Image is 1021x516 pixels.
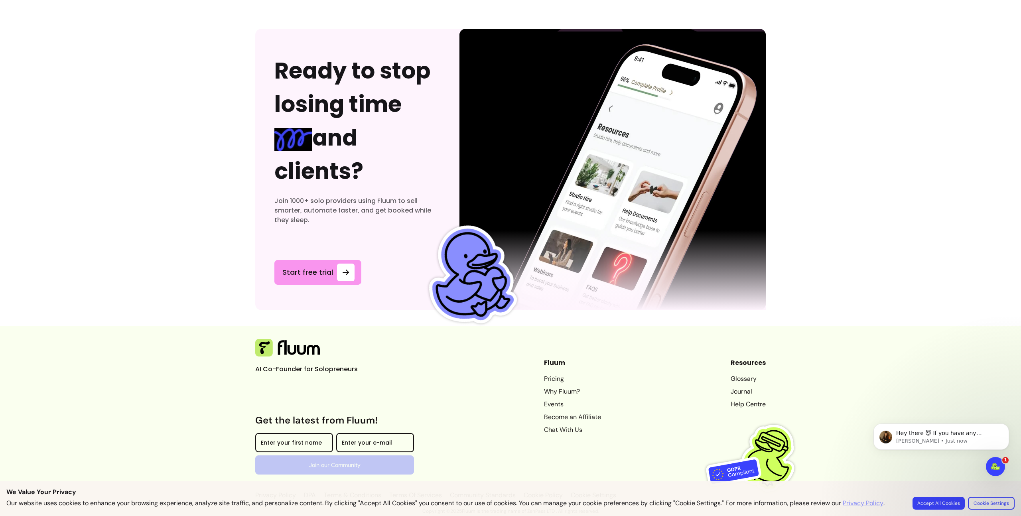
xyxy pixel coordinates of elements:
header: Fluum [544,358,601,368]
iframe: Intercom notifications message [861,407,1021,494]
button: Cookie Settings [968,497,1015,510]
p: Our website uses cookies to enhance your browsing experience, analyze site traffic, and personali... [6,498,885,508]
p: AI Co-Founder for Solopreneurs [255,364,375,374]
button: Accept All Cookies [913,497,965,510]
a: Events [544,400,601,409]
iframe: Intercom live chat [986,457,1005,476]
span: Start free trial [281,267,334,278]
h3: Join 1000+ solo providers using Fluum to sell smarter, automate faster, and get booked while they... [274,196,440,225]
a: Become an Affiliate [544,412,601,422]
a: Why Fluum? [544,387,601,396]
a: Glossary [731,374,766,384]
input: Enter your e-mail [342,440,408,448]
input: Enter your first name [261,440,327,448]
span: 1 [1002,457,1009,463]
img: Fluum is GDPR compliant [706,408,806,508]
a: Privacy Policy [843,498,883,508]
a: Help Centre [731,400,766,409]
img: spring Blue [274,128,312,150]
h2: Ready to stop losing time and clients? [274,54,440,188]
a: Pricing [544,374,601,384]
a: Chat With Us [544,425,601,435]
img: Fluum Logo [255,339,320,356]
header: Resources [731,358,766,368]
img: Fluum Duck sticker [411,217,528,334]
p: We Value Your Privacy [6,487,1015,497]
img: Phone [459,29,766,310]
h3: Get the latest from Fluum! [255,414,414,427]
a: Start free trial [274,260,361,285]
a: Journal [731,387,766,396]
